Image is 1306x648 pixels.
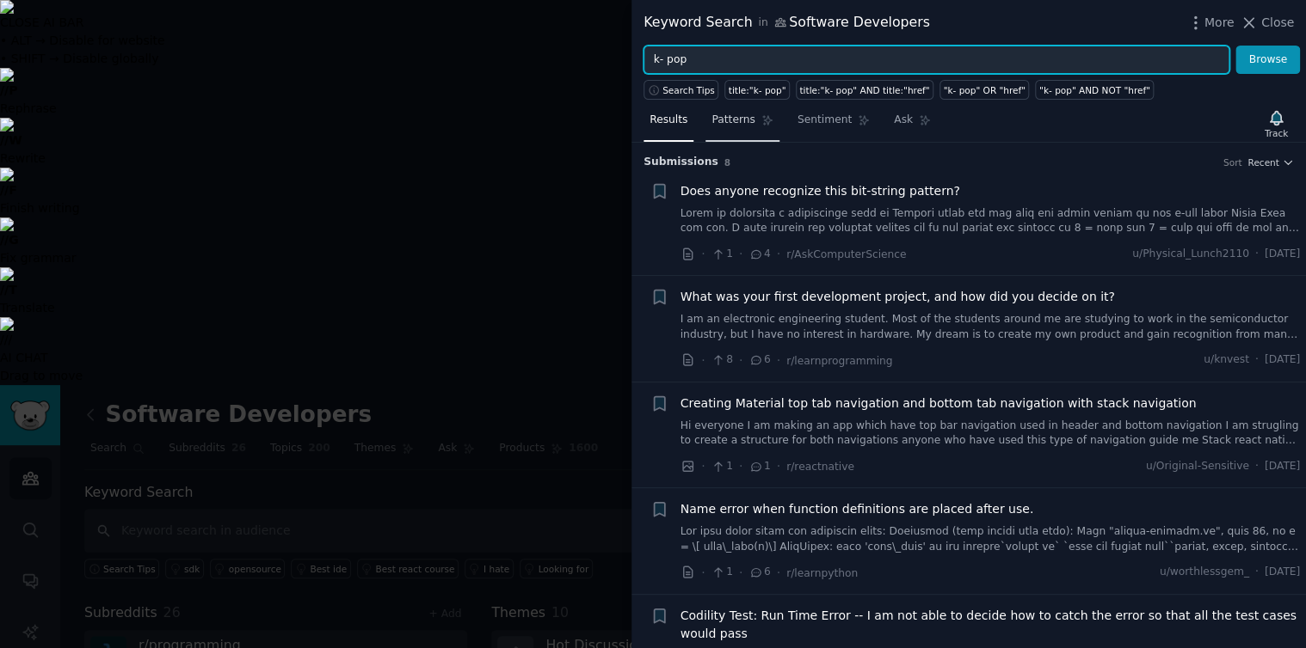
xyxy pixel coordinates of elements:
span: · [739,457,742,475]
span: r/learnpython [786,567,858,579]
span: · [701,457,705,475]
span: u/worthlessgem_ [1160,565,1249,580]
span: u/Original-Sensitive [1146,459,1249,474]
span: [DATE] [1265,565,1300,580]
span: 1 [711,565,732,580]
a: Creating Material top tab navigation and bottom tab navigation with stack navigation [681,394,1197,413]
span: 1 [711,459,732,474]
span: · [777,564,780,582]
span: · [1255,459,1259,474]
a: Hi everyone I am making an app which have top bar navigation used in header and bottom navigation... [681,419,1301,449]
span: [DATE] [1265,459,1300,474]
a: Name error when function definitions are placed after use. [681,500,1034,518]
a: Codility Test: Run Time Error -- I am not able to decide how to catch the error so that all the t... [681,607,1301,643]
span: · [777,457,780,475]
span: 6 [748,565,770,580]
span: · [739,564,742,582]
span: · [1255,565,1259,580]
a: Lor ipsu dolor sitam con adipiscin elits: Doeiusmod (temp incidi utla etdo): Magn "aliqua-enimadm... [681,524,1301,554]
span: r/reactnative [786,461,854,473]
span: 1 [748,459,770,474]
span: · [701,564,705,582]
